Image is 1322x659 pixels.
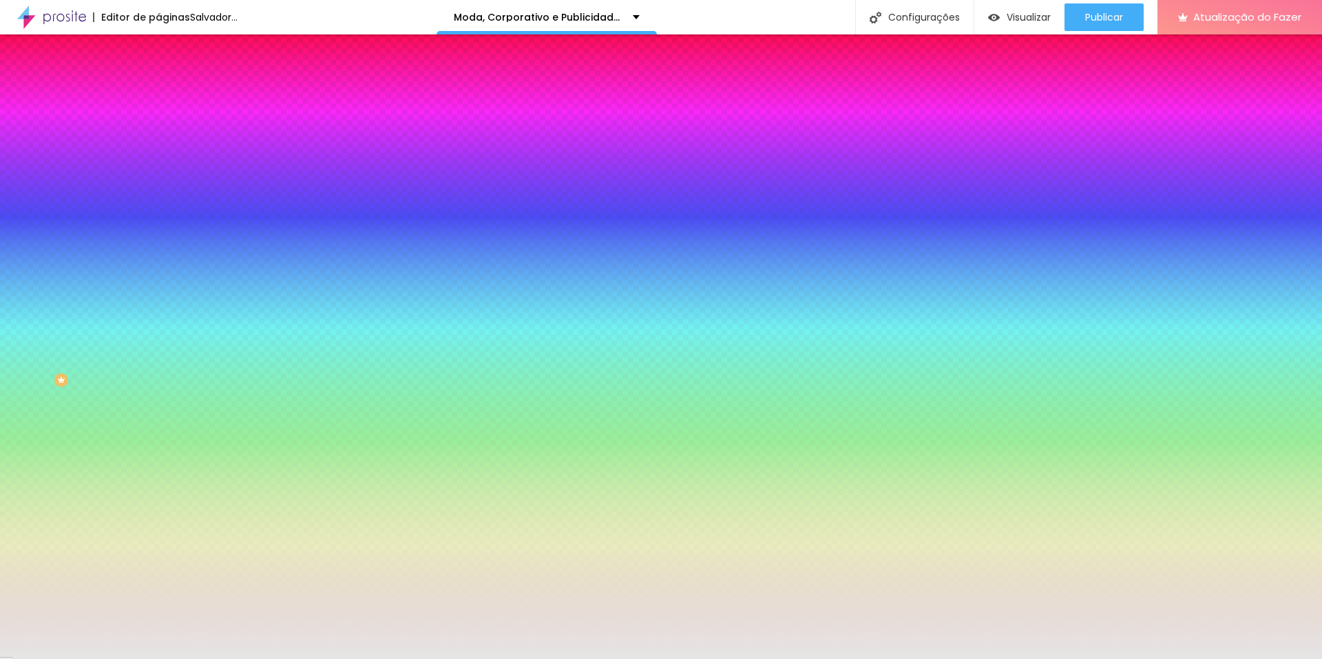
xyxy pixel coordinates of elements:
[870,12,881,23] img: Ícone
[1193,10,1301,24] font: Atualização do Fazer
[888,10,960,24] font: Configurações
[454,10,745,24] font: Moda, Corporativo e Publicidade - SoutoMaior Fotografia
[1064,3,1144,31] button: Publicar
[1007,10,1051,24] font: Visualizar
[988,12,1000,23] img: view-1.svg
[1085,10,1123,24] font: Publicar
[190,10,238,24] font: Salvador...
[974,3,1064,31] button: Visualizar
[101,10,190,24] font: Editor de páginas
